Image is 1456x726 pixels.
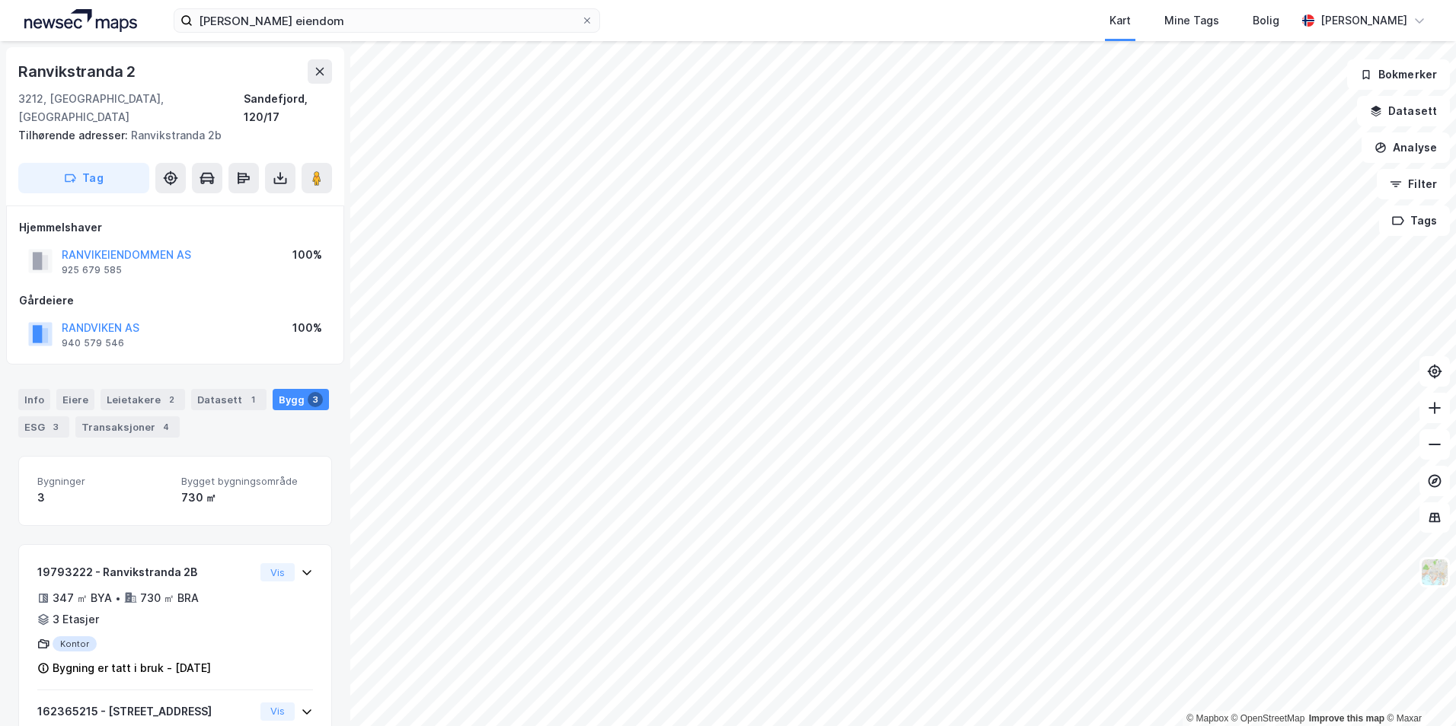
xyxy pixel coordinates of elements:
div: • [115,592,121,604]
span: Bygget bygningsområde [181,475,313,488]
div: Kart [1110,11,1131,30]
div: 3212, [GEOGRAPHIC_DATA], [GEOGRAPHIC_DATA] [18,90,244,126]
div: 2 [164,392,179,407]
button: Bokmerker [1347,59,1450,90]
div: 730 ㎡ [181,489,313,507]
div: Eiere [56,389,94,410]
div: [PERSON_NAME] [1320,11,1407,30]
div: Gårdeiere [19,291,331,310]
div: Bolig [1253,11,1279,30]
div: 3 Etasjer [53,610,99,629]
div: Ranvikstranda 2b [18,126,320,145]
div: 19793222 - Ranvikstranda 2B [37,563,254,581]
button: Datasett [1357,96,1450,126]
div: 3 [48,419,63,435]
div: 925 679 585 [62,264,122,276]
div: Info [18,389,50,410]
div: Kontrollprogram for chat [1380,653,1456,726]
div: 162365215 - [STREET_ADDRESS] [37,702,254,721]
input: Søk på adresse, matrikkel, gårdeiere, leietakere eller personer [193,9,581,32]
span: Bygninger [37,475,169,488]
button: Filter [1377,169,1450,199]
div: Leietakere [101,389,185,410]
div: 3 [37,489,169,507]
div: 4 [158,419,174,435]
div: Datasett [191,389,267,410]
div: 347 ㎡ BYA [53,589,112,607]
div: 730 ㎡ BRA [140,589,199,607]
img: Z [1420,558,1449,587]
div: Sandefjord, 120/17 [244,90,332,126]
div: Bygning er tatt i bruk - [DATE] [53,659,211,677]
div: 100% [292,319,322,337]
div: 100% [292,246,322,264]
span: Tilhørende adresser: [18,129,131,142]
div: Transaksjoner [75,416,180,438]
div: 3 [308,392,323,407]
div: Ranvikstranda 2 [18,59,139,84]
button: Analyse [1362,132,1450,163]
img: logo.a4113a55bc3d86da70a041830d287a7e.svg [24,9,137,32]
a: Mapbox [1186,713,1228,724]
div: ESG [18,416,69,438]
button: Tags [1379,205,1450,236]
div: Bygg [273,389,329,410]
div: 940 579 546 [62,337,124,349]
a: OpenStreetMap [1231,713,1305,724]
div: Mine Tags [1164,11,1219,30]
button: Tag [18,163,149,193]
div: Hjemmelshaver [19,218,331,237]
div: 1 [245,392,260,407]
button: Vis [260,702,295,721]
button: Vis [260,563,295,581]
iframe: Chat Widget [1380,653,1456,726]
a: Improve this map [1309,713,1384,724]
